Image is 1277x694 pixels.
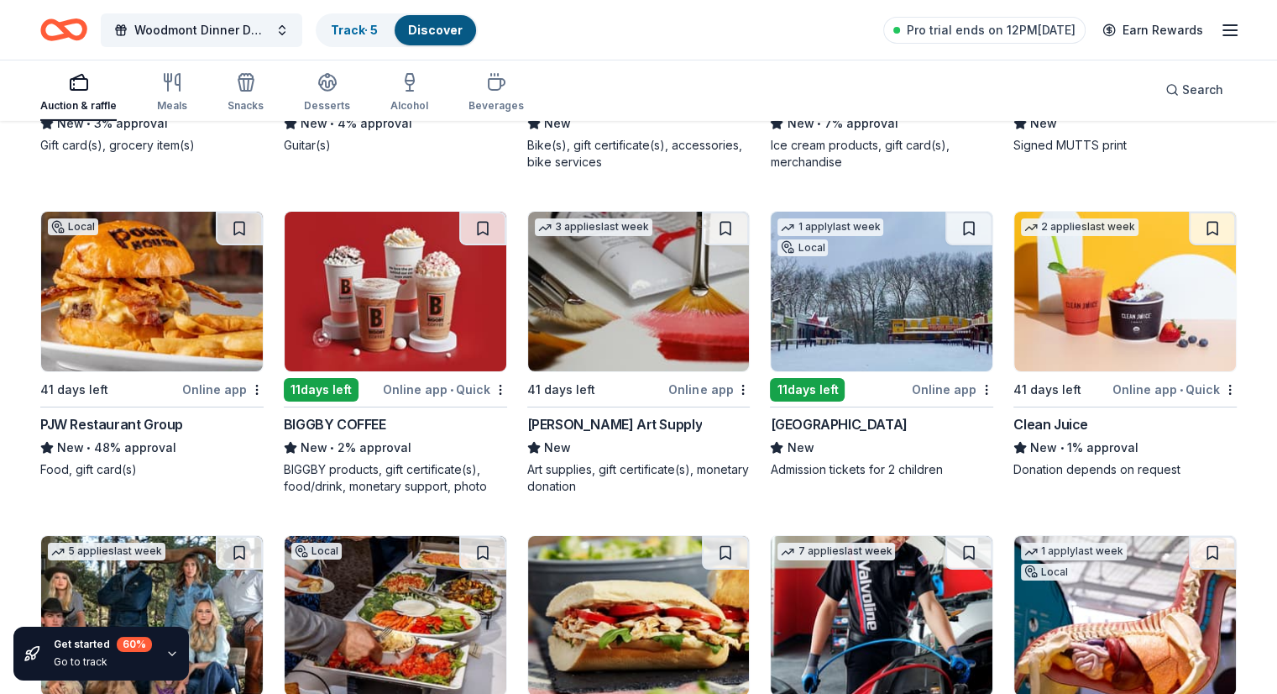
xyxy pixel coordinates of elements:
[57,113,84,134] span: New
[390,99,428,113] div: Alcohol
[1013,414,1088,434] div: Clean Juice
[40,113,264,134] div: 3% approval
[40,461,264,478] div: Food, gift card(s)
[1030,438,1057,458] span: New
[468,66,524,121] button: Beverages
[284,414,386,434] div: BIGGBY COFFEE
[301,113,327,134] span: New
[86,441,91,455] span: •
[101,13,302,47] button: Woodmont Dinner Dance and Tricky Tray
[40,137,264,154] div: Gift card(s), grocery item(s)
[134,20,269,40] span: Woodmont Dinner Dance and Tricky Tray
[770,113,993,134] div: 7% approval
[1092,15,1213,45] a: Earn Rewards
[527,461,751,495] div: Art supplies, gift certificate(s), monetary donation
[1152,73,1237,107] button: Search
[770,414,907,434] div: [GEOGRAPHIC_DATA]
[48,218,98,235] div: Local
[40,438,264,458] div: 48% approval
[304,66,350,121] button: Desserts
[228,99,264,113] div: Snacks
[770,378,845,402] div: 11 days left
[284,378,359,402] div: 11 days left
[1021,543,1127,560] div: 1 apply last week
[450,383,453,397] span: •
[787,113,814,134] span: New
[528,212,750,371] img: Image for Trekell Art Supply
[1180,383,1183,397] span: •
[40,380,108,400] div: 41 days left
[40,66,117,121] button: Auction & raffle
[1013,438,1237,458] div: 1% approval
[54,655,152,669] div: Go to track
[285,212,506,371] img: Image for BIGGBY COFFEE
[284,113,507,134] div: 4% approval
[527,414,702,434] div: [PERSON_NAME] Art Supply
[817,117,821,130] span: •
[228,66,264,121] button: Snacks
[40,99,117,113] div: Auction & raffle
[40,10,87,50] a: Home
[912,379,993,400] div: Online app
[40,414,183,434] div: PJW Restaurant Group
[777,239,828,256] div: Local
[57,438,84,458] span: New
[787,438,814,458] span: New
[316,13,478,47] button: Track· 5Discover
[1021,218,1138,236] div: 2 applies last week
[284,461,507,495] div: BIGGBY products, gift certificate(s), food/drink, monetary support, photo
[468,99,524,113] div: Beverages
[777,543,895,560] div: 7 applies last week
[301,438,327,458] span: New
[907,20,1076,40] span: Pro trial ends on 12PM[DATE]
[408,23,463,37] a: Discover
[291,543,342,560] div: Local
[668,379,750,400] div: Online app
[331,23,378,37] a: Track· 5
[527,211,751,495] a: Image for Trekell Art Supply3 applieslast week41 days leftOnline app[PERSON_NAME] Art SupplyNewAr...
[54,637,152,652] div: Get started
[544,113,571,134] span: New
[770,211,993,478] a: Image for Wild West City1 applylast weekLocal11days leftOnline app[GEOGRAPHIC_DATA]NewAdmission t...
[1112,379,1237,400] div: Online app Quick
[1013,461,1237,478] div: Donation depends on request
[182,379,264,400] div: Online app
[157,99,187,113] div: Meals
[1182,80,1223,100] span: Search
[86,117,91,130] span: •
[527,137,751,171] div: Bike(s), gift certificate(s), accessories, bike services
[1013,211,1237,478] a: Image for Clean Juice2 applieslast week41 days leftOnline app•QuickClean JuiceNew•1% approvalDona...
[390,66,428,121] button: Alcohol
[48,543,165,560] div: 5 applies last week
[41,212,263,371] img: Image for PJW Restaurant Group
[883,17,1086,44] a: Pro trial ends on 12PM[DATE]
[1013,137,1237,154] div: Signed MUTTS print
[330,441,334,455] span: •
[770,137,993,171] div: Ice cream products, gift card(s), merchandise
[1030,113,1057,134] span: New
[1014,212,1236,371] img: Image for Clean Juice
[777,218,883,236] div: 1 apply last week
[117,637,152,652] div: 60 %
[1060,441,1065,455] span: •
[157,66,187,121] button: Meals
[330,117,334,130] span: •
[383,379,507,400] div: Online app Quick
[770,461,993,478] div: Admission tickets for 2 children
[284,438,507,458] div: 2% approval
[1013,380,1081,400] div: 41 days left
[284,137,507,154] div: Guitar(s)
[284,211,507,495] a: Image for BIGGBY COFFEE11days leftOnline app•QuickBIGGBY COFFEENew•2% approvalBIGGBY products, gi...
[40,211,264,478] a: Image for PJW Restaurant GroupLocal41 days leftOnline appPJW Restaurant GroupNew•48% approvalFood...
[1021,564,1071,581] div: Local
[535,218,652,236] div: 3 applies last week
[771,212,992,371] img: Image for Wild West City
[527,380,595,400] div: 41 days left
[304,99,350,113] div: Desserts
[544,438,571,458] span: New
